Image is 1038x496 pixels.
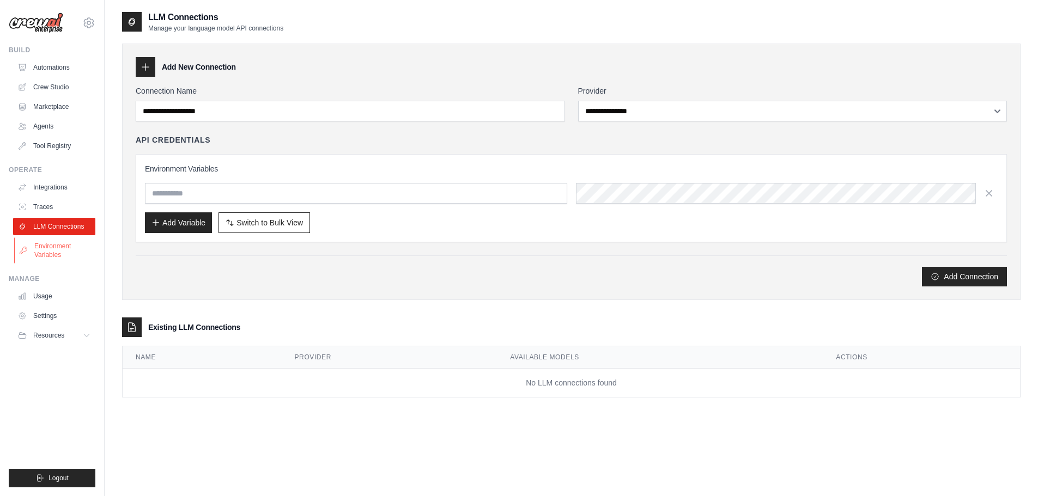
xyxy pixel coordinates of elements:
button: Add Variable [145,212,212,233]
span: Switch to Bulk View [236,217,303,228]
div: Build [9,46,95,54]
button: Switch to Bulk View [218,212,310,233]
a: Usage [13,287,95,305]
a: Integrations [13,179,95,196]
button: Add Connection [922,267,1007,286]
img: Logo [9,13,63,33]
a: Marketplace [13,98,95,115]
th: Provider [282,346,497,369]
button: Resources [13,327,95,344]
span: Logout [48,474,69,482]
td: No LLM connections found [123,369,1020,397]
a: Crew Studio [13,78,95,96]
a: Automations [13,59,95,76]
a: Agents [13,118,95,135]
h3: Environment Variables [145,163,998,174]
a: Settings [13,307,95,324]
label: Provider [578,85,1007,96]
th: Available Models [497,346,823,369]
a: Tool Registry [13,137,95,155]
a: Environment Variables [14,237,96,264]
a: Traces [13,198,95,216]
h3: Existing LLM Connections [148,322,240,333]
button: Logout [9,469,95,487]
div: Manage [9,274,95,283]
label: Connection Name [136,85,565,96]
h2: LLM Connections [148,11,283,24]
p: Manage your language model API connections [148,24,283,33]
span: Resources [33,331,64,340]
th: Actions [823,346,1020,369]
th: Name [123,346,282,369]
div: Operate [9,166,95,174]
h3: Add New Connection [162,62,236,72]
a: LLM Connections [13,218,95,235]
h4: API Credentials [136,134,210,145]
